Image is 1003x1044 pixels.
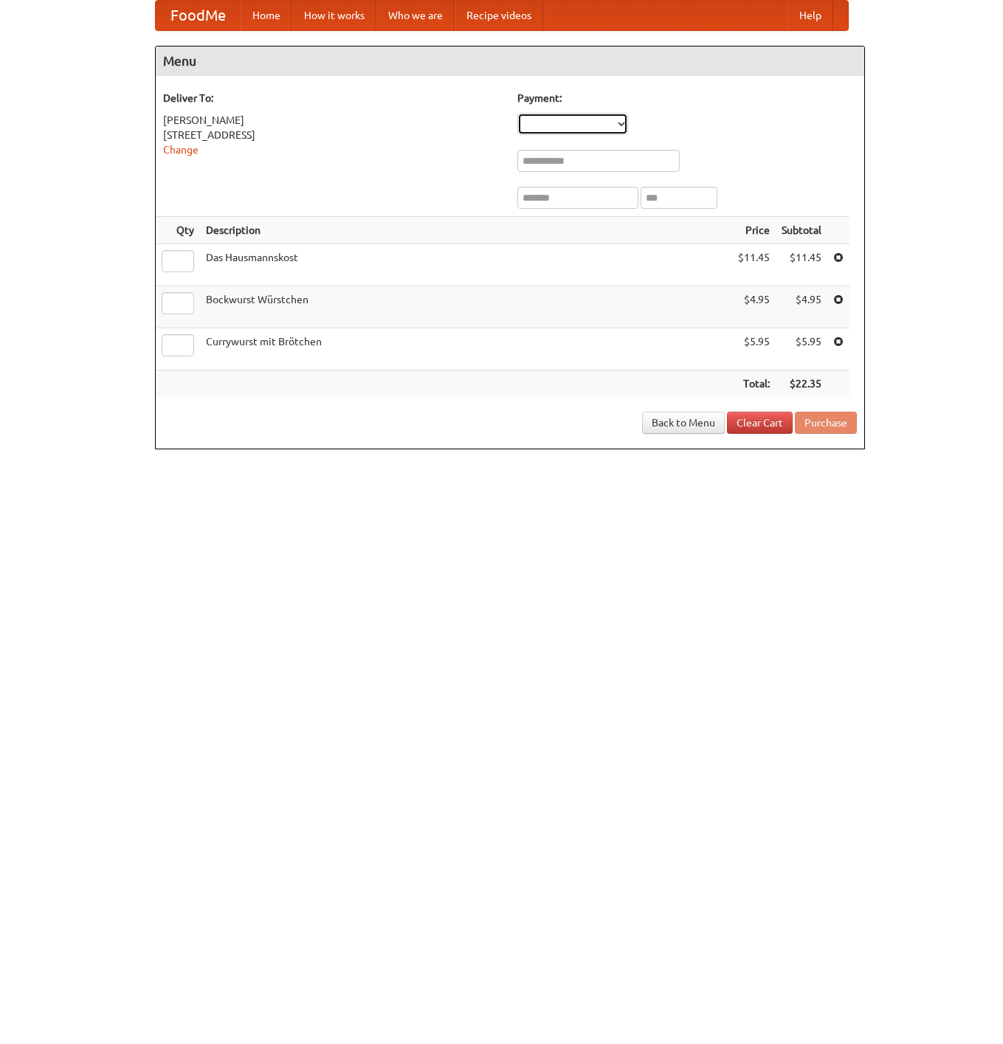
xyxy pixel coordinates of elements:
[292,1,376,30] a: How it works
[200,328,732,370] td: Currywurst mit Brötchen
[200,244,732,286] td: Das Hausmannskost
[241,1,292,30] a: Home
[163,113,503,128] div: [PERSON_NAME]
[163,128,503,142] div: [STREET_ADDRESS]
[200,217,732,244] th: Description
[732,328,776,370] td: $5.95
[517,91,857,106] h5: Payment:
[776,286,827,328] td: $4.95
[156,46,864,76] h4: Menu
[776,244,827,286] td: $11.45
[795,412,857,434] button: Purchase
[732,370,776,398] th: Total:
[732,244,776,286] td: $11.45
[776,217,827,244] th: Subtotal
[163,91,503,106] h5: Deliver To:
[732,286,776,328] td: $4.95
[642,412,725,434] a: Back to Menu
[163,144,199,156] a: Change
[732,217,776,244] th: Price
[727,412,793,434] a: Clear Cart
[156,1,241,30] a: FoodMe
[376,1,455,30] a: Who we are
[776,370,827,398] th: $22.35
[455,1,543,30] a: Recipe videos
[156,217,200,244] th: Qty
[787,1,833,30] a: Help
[776,328,827,370] td: $5.95
[200,286,732,328] td: Bockwurst Würstchen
